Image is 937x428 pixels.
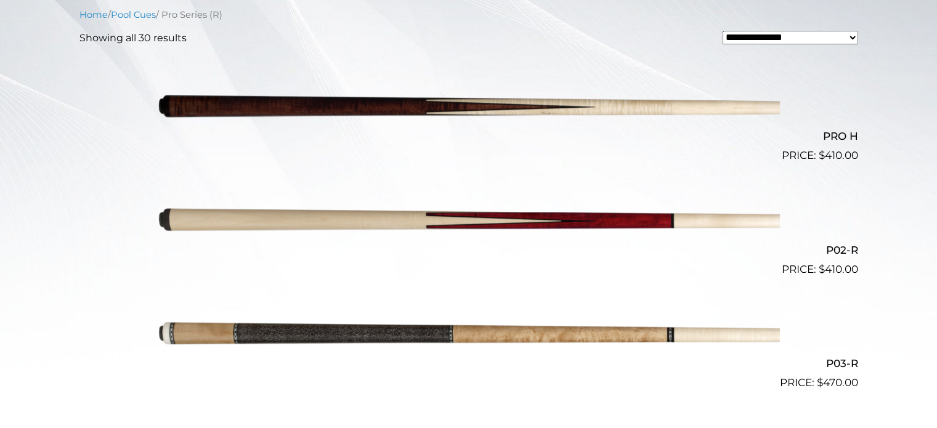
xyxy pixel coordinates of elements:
[819,263,858,275] bdi: 410.00
[79,31,187,46] p: Showing all 30 results
[79,8,858,22] nav: Breadcrumb
[79,238,858,261] h2: P02-R
[723,31,858,44] select: Shop order
[819,149,858,161] bdi: 410.00
[79,352,858,375] h2: P03-R
[819,149,825,161] span: $
[819,263,825,275] span: $
[79,55,858,164] a: PRO H $410.00
[817,376,858,389] bdi: 470.00
[79,125,858,148] h2: PRO H
[158,55,780,159] img: PRO H
[111,9,156,20] a: Pool Cues
[817,376,823,389] span: $
[158,283,780,386] img: P03-R
[79,9,108,20] a: Home
[79,169,858,277] a: P02-R $410.00
[79,283,858,391] a: P03-R $470.00
[158,169,780,272] img: P02-R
